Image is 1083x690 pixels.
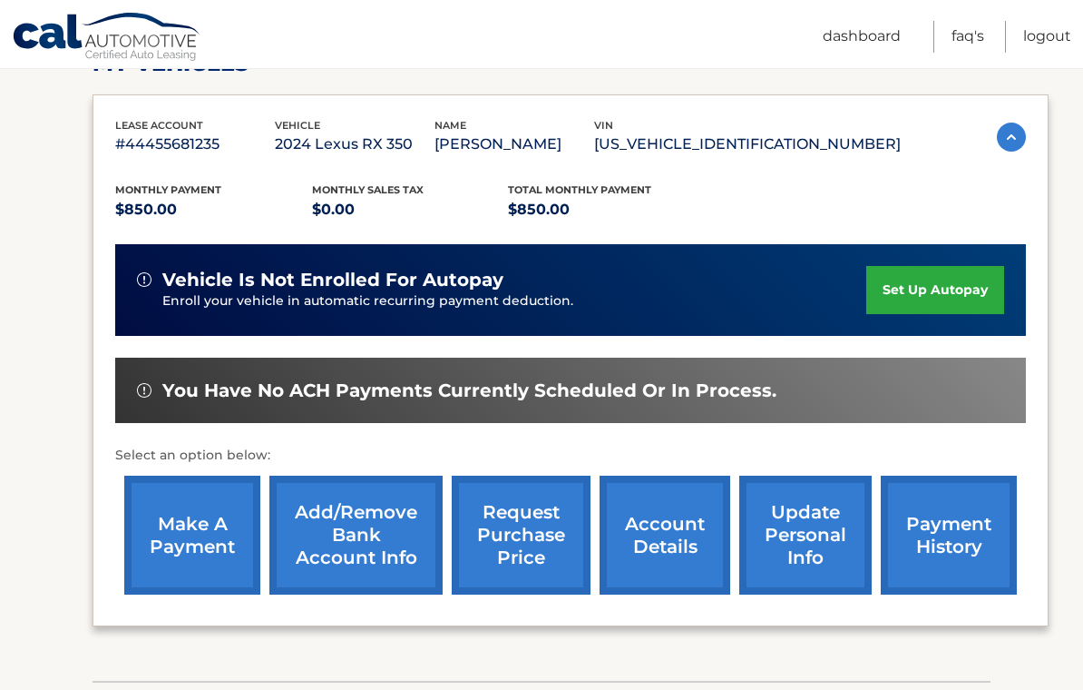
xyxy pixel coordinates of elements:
[137,383,151,398] img: alert-white.svg
[115,183,221,196] span: Monthly Payment
[508,197,705,222] p: $850.00
[434,132,594,157] p: [PERSON_NAME]
[594,132,901,157] p: [US_VEHICLE_IDENTIFICATION_NUMBER]
[275,132,434,157] p: 2024 Lexus RX 350
[866,266,1004,314] a: set up autopay
[508,183,651,196] span: Total Monthly Payment
[600,476,730,595] a: account details
[452,476,590,595] a: request purchase price
[951,21,984,53] a: FAQ's
[594,119,613,132] span: vin
[312,197,509,222] p: $0.00
[124,476,260,595] a: make a payment
[115,197,312,222] p: $850.00
[115,119,203,132] span: lease account
[162,269,503,291] span: vehicle is not enrolled for autopay
[12,12,202,64] a: Cal Automotive
[162,291,866,311] p: Enroll your vehicle in automatic recurring payment deduction.
[115,445,1026,467] p: Select an option below:
[137,272,151,287] img: alert-white.svg
[275,119,320,132] span: vehicle
[162,379,776,402] span: You have no ACH payments currently scheduled or in process.
[823,21,901,53] a: Dashboard
[881,476,1017,595] a: payment history
[312,183,424,196] span: Monthly sales Tax
[1023,21,1071,53] a: Logout
[434,119,466,132] span: name
[269,476,443,595] a: Add/Remove bank account info
[997,123,1026,152] img: accordion-active.svg
[739,476,872,595] a: update personal info
[115,132,275,157] p: #44455681235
